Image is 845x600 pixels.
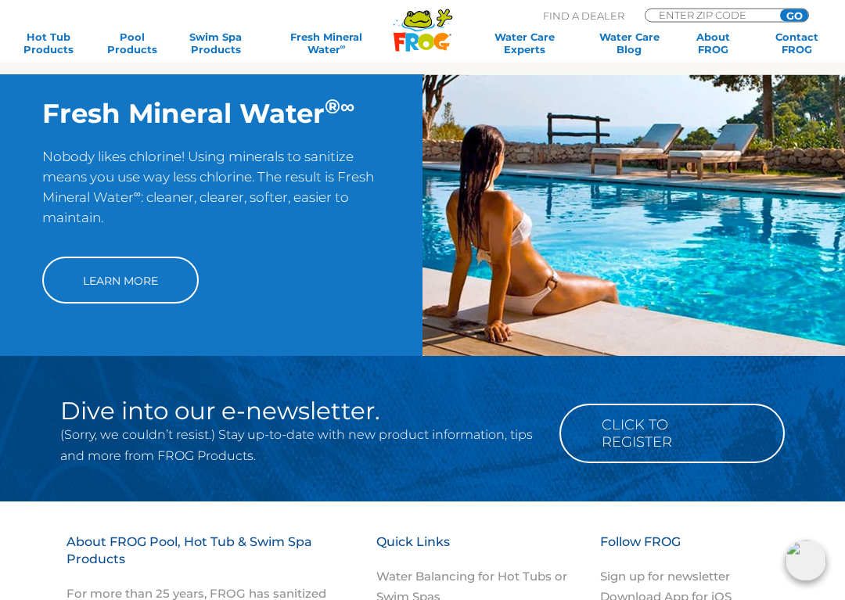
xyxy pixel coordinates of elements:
[657,9,763,20] input: Zip Code Form
[134,189,141,200] sup: ∞
[471,31,578,56] a: Water CareExperts
[780,9,808,22] input: GO
[340,95,354,119] sup: ∞
[422,75,845,357] img: img-truth-about-salt-fpo
[597,31,662,56] a: Water CareBlog
[600,534,763,567] h3: Follow FROG
[42,99,380,131] h2: Fresh Mineral Water
[681,31,746,56] a: AboutFROG
[60,425,538,467] p: (Sorry, we couldn’t resist.) Stay up-to-date with new product information, tips and more from FRO...
[786,541,826,581] img: openIcon
[183,31,248,56] a: Swim SpaProducts
[60,399,538,425] h2: Dive into our e-newsletter.
[67,534,350,584] h3: About FROG Pool, Hot Tub & Swim Spa Products
[99,31,164,56] a: PoolProducts
[340,42,346,51] sup: ∞
[16,31,81,56] a: Hot TubProducts
[376,534,584,567] h3: Quick Links
[559,404,785,464] a: Click to Register
[42,257,199,304] a: Learn More
[764,31,829,56] a: ContactFROG
[600,569,730,584] a: Sign up for newsletter
[325,95,340,119] sup: ®
[543,9,624,23] p: Find A Dealer
[42,147,380,242] p: Nobody likes chlorine! Using minerals to sanitize means you use way less chlorine. The result is ...
[267,31,386,56] a: Fresh MineralWater∞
